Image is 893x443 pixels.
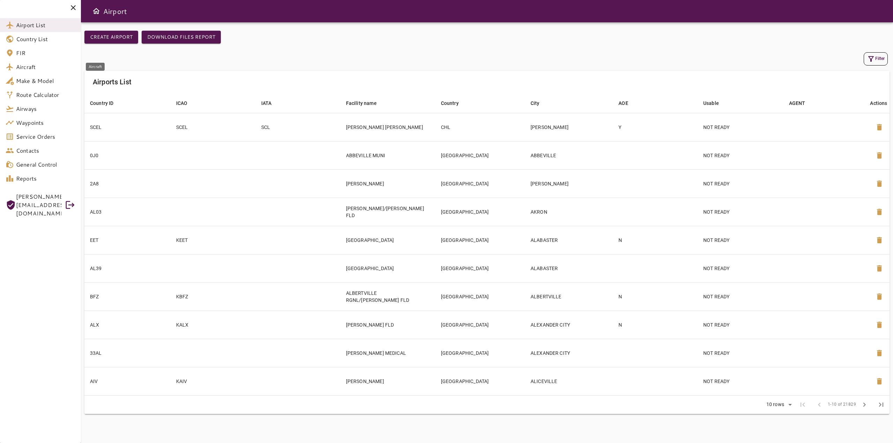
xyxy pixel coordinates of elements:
[875,208,884,216] span: delete
[84,113,171,141] td: SCEL
[435,141,525,169] td: [GEOGRAPHIC_DATA]
[873,396,890,413] span: Last Page
[703,378,778,385] p: NOT READY
[703,293,778,300] p: NOT READY
[84,198,171,226] td: AL03
[703,180,778,187] p: NOT READY
[525,339,613,367] td: ALEXANDER CITY
[875,180,884,188] span: delete
[618,99,637,107] span: AOE
[16,146,75,155] span: Contacts
[703,237,778,244] p: NOT READY
[703,99,728,107] span: Usable
[103,6,127,17] h6: Airport
[525,169,613,198] td: [PERSON_NAME]
[16,119,75,127] span: Waypoints
[93,76,132,87] h6: Airports List
[871,147,888,164] button: Delete Airport
[525,282,613,311] td: ALBERTVILLE
[525,311,613,339] td: ALEXANDER CITY
[84,169,171,198] td: 2A8
[871,288,888,305] button: Delete Airport
[531,99,549,107] span: City
[16,35,75,43] span: Country List
[875,292,884,301] span: delete
[435,113,525,141] td: CHL
[525,226,613,254] td: ALABASTER
[618,99,628,107] div: AOE
[703,321,778,328] p: NOT READY
[346,99,386,107] span: Facility name
[84,141,171,169] td: 0J0
[875,264,884,273] span: delete
[613,113,698,141] td: Y
[525,367,613,395] td: ALICEVILLE
[84,282,171,311] td: BFZ
[703,152,778,159] p: NOT READY
[871,232,888,249] button: Delete Airport
[171,367,256,395] td: KAIV
[703,124,778,131] p: NOT READY
[340,141,435,169] td: ABBEVILLE MUNI
[16,174,75,183] span: Reports
[340,198,435,226] td: [PERSON_NAME]/[PERSON_NAME] FLD
[84,31,138,44] button: Create airport
[828,401,856,408] span: 1-10 of 21829
[84,339,171,367] td: 33AL
[871,119,888,136] button: Delete Airport
[90,99,114,107] div: Country ID
[16,105,75,113] span: Airways
[875,321,884,329] span: delete
[871,316,888,333] button: Delete Airport
[340,169,435,198] td: [PERSON_NAME]
[84,311,171,339] td: ALX
[875,236,884,244] span: delete
[16,160,75,169] span: General Control
[261,99,281,107] span: IATA
[16,63,75,71] span: Aircraft
[613,282,698,311] td: N
[875,349,884,357] span: delete
[765,402,786,407] div: 10 rows
[340,311,435,339] td: [PERSON_NAME] FLD
[86,63,105,71] div: Aircraft
[871,175,888,192] button: Delete Airport
[435,198,525,226] td: [GEOGRAPHIC_DATA]
[531,99,540,107] div: City
[16,91,75,99] span: Route Calculator
[142,31,221,44] button: Download Files Report
[525,113,613,141] td: [PERSON_NAME]
[864,52,888,66] button: Filter
[613,311,698,339] td: N
[789,99,815,107] span: AGENT
[340,113,435,141] td: [PERSON_NAME] [PERSON_NAME]
[875,377,884,385] span: delete
[16,77,75,85] span: Make & Model
[811,396,828,413] span: Previous Page
[703,99,719,107] div: Usable
[340,367,435,395] td: [PERSON_NAME]
[171,226,256,254] td: KEET
[16,21,75,29] span: Airport List
[256,113,340,141] td: SCL
[525,141,613,169] td: ABBEVILLE
[171,282,256,311] td: KBFZ
[871,345,888,361] button: Delete Airport
[346,99,377,107] div: Facility name
[84,367,171,395] td: AIV
[875,151,884,160] span: delete
[90,99,123,107] span: Country ID
[856,396,873,413] span: Next Page
[703,350,778,357] p: NOT READY
[261,99,272,107] div: IATA
[875,123,884,131] span: delete
[171,311,256,339] td: KALX
[441,99,459,107] div: Country
[789,99,805,107] div: AGENT
[340,254,435,282] td: [GEOGRAPHIC_DATA]
[435,311,525,339] td: [GEOGRAPHIC_DATA]
[171,113,256,141] td: SCEL
[871,373,888,390] button: Delete Airport
[340,226,435,254] td: [GEOGRAPHIC_DATA]
[16,132,75,141] span: Service Orders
